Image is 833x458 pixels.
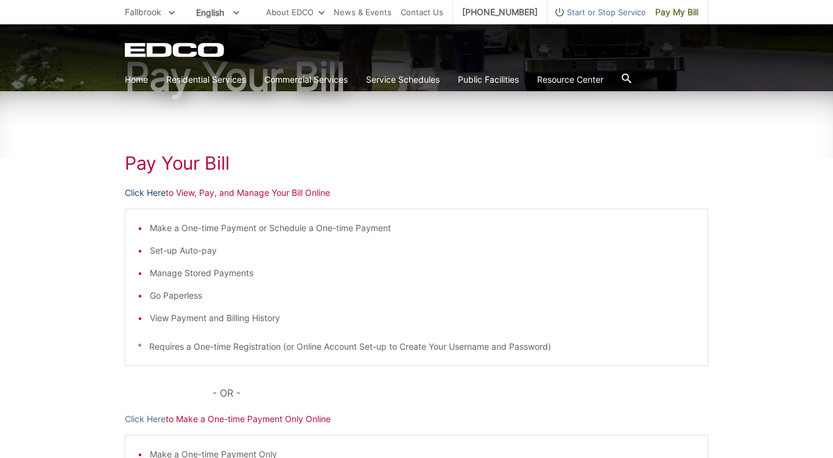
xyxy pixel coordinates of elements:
li: Make a One-time Payment or Schedule a One-time Payment [150,221,695,235]
a: Public Facilities [458,73,519,86]
li: Set-up Auto-pay [150,244,695,257]
a: Click Here [125,186,166,200]
span: English [187,2,248,23]
a: EDCD logo. Return to the homepage. [125,43,226,57]
li: Manage Stored Payments [150,266,695,280]
li: View Payment and Billing History [150,311,695,325]
a: Service Schedules [366,73,440,86]
p: - OR - [213,384,708,401]
span: Fallbrook [125,7,161,17]
a: Click Here [125,412,166,426]
a: Resource Center [537,73,603,86]
p: * Requires a One-time Registration (or Online Account Set-up to Create Your Username and Password) [138,340,695,353]
a: Contact Us [401,5,443,19]
p: to View, Pay, and Manage Your Bill Online [125,186,708,200]
a: Commercial Services [264,73,348,86]
a: About EDCO [266,5,325,19]
a: News & Events [334,5,392,19]
li: Go Paperless [150,289,695,302]
a: Home [125,73,148,86]
h1: Pay Your Bill [125,152,708,174]
span: Pay My Bill [655,5,698,19]
p: to Make a One-time Payment Only Online [125,412,708,426]
h1: Pay Your Bill [125,57,708,96]
a: Residential Services [166,73,246,86]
